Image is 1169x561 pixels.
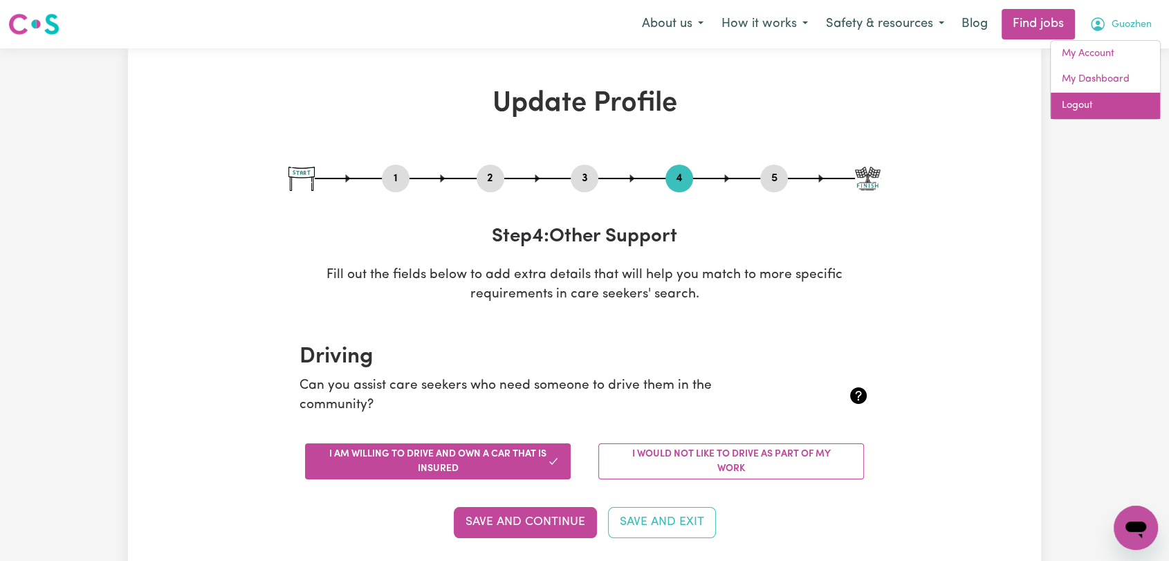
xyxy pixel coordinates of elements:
[382,169,409,187] button: Go to step 1
[1002,9,1075,39] a: Find jobs
[8,12,59,37] img: Careseekers logo
[300,376,775,416] p: Can you assist care seekers who need someone to drive them in the community?
[300,344,869,370] h2: Driving
[1080,10,1161,39] button: My Account
[1114,506,1158,550] iframe: Button to launch messaging window
[571,169,598,187] button: Go to step 3
[288,87,881,120] h1: Update Profile
[454,507,597,537] button: Save and Continue
[953,9,996,39] a: Blog
[598,443,864,479] button: I would not like to drive as part of my work
[1050,40,1161,120] div: My Account
[665,169,693,187] button: Go to step 4
[1112,17,1152,33] span: Guozhen
[288,266,881,306] p: Fill out the fields below to add extra details that will help you match to more specific requirem...
[712,10,817,39] button: How it works
[1051,93,1160,119] a: Logout
[817,10,953,39] button: Safety & resources
[608,507,716,537] button: Save and Exit
[288,226,881,249] h3: Step 4 : Other Support
[1051,66,1160,93] a: My Dashboard
[477,169,504,187] button: Go to step 2
[8,8,59,40] a: Careseekers logo
[1051,41,1160,67] a: My Account
[305,443,571,479] button: I am willing to drive and own a car that is insured
[633,10,712,39] button: About us
[760,169,788,187] button: Go to step 5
